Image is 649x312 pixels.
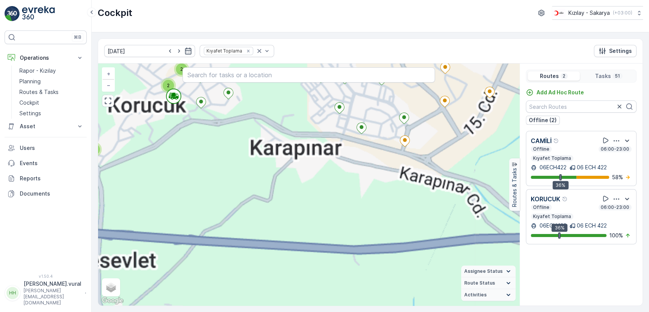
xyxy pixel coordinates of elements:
div: HH [6,287,19,299]
p: Routes & Tasks [19,88,59,96]
span: 2 [180,66,183,72]
p: [PERSON_NAME].vural [24,280,81,288]
input: Search for tasks or a location [182,67,435,83]
p: Settings [609,47,632,55]
p: Routes [540,72,559,80]
button: Operations [5,50,87,65]
input: dd/mm/yyyy [104,45,195,57]
p: Settings [19,110,41,117]
a: Add Ad Hoc Route [526,89,584,96]
p: Cockpit [19,99,39,107]
span: Assignee Status [464,268,503,274]
p: Users [20,144,84,152]
p: Routes & Tasks [511,168,518,207]
p: Documents [20,190,84,197]
p: Add Ad Hoc Route [536,89,584,96]
div: Help Tooltip Icon [553,138,559,144]
p: ⌘B [74,34,81,40]
a: Users [5,140,87,156]
p: Offline [532,146,550,152]
a: Planning [16,76,87,87]
p: Asset [20,123,71,130]
button: HH[PERSON_NAME].vural[PERSON_NAME][EMAIL_ADDRESS][DOMAIN_NAME] [5,280,87,306]
img: logo_light-DOdMpM7g.png [22,6,55,21]
a: Zoom In [103,68,114,80]
a: Open this area in Google Maps (opens a new window) [100,296,125,306]
div: 2 [161,78,176,93]
p: 51 [614,73,621,79]
p: Planning [19,78,41,85]
summary: Route Status [461,277,516,289]
p: 06 ECH 422 [577,222,607,229]
p: Operations [20,54,71,62]
p: [PERSON_NAME][EMAIL_ADDRESS][DOMAIN_NAME] [24,288,81,306]
button: Settings [594,45,636,57]
p: Kıyafet Toplama [532,213,572,220]
span: v 1.50.4 [5,274,87,279]
p: KORUCUK [531,194,560,204]
p: Kızılay - Sakarya [568,9,610,17]
a: Zoom Out [103,80,114,91]
p: Offline [532,204,550,210]
input: Search Routes [526,100,636,113]
p: 100 % [609,232,623,239]
a: Documents [5,186,87,201]
button: Asset [5,119,87,134]
p: Reports [20,175,84,182]
summary: Assignee Status [461,266,516,277]
div: Remove Kıyafet Toplama [244,48,252,54]
img: logo [5,6,20,21]
span: Activities [464,292,487,298]
p: Kıyafet Toplama [532,155,572,161]
div: Kıyafet Toplama [204,47,243,54]
div: 36% [551,224,567,232]
button: Offline (2) [526,116,560,125]
p: 58 % [612,174,623,181]
a: Cockpit [16,97,87,108]
span: Route Status [464,280,495,286]
a: Settings [16,108,87,119]
button: Kızılay - Sakarya(+03:00) [552,6,643,20]
div: Help Tooltip Icon [562,196,568,202]
a: Layers [103,279,119,296]
div: 2 [174,62,189,77]
p: ( +03:00 ) [613,10,632,16]
span: 2 [167,83,170,88]
a: Events [5,156,87,171]
p: Offline (2) [529,116,557,124]
span: − [107,82,111,88]
p: CAMİLİ [531,136,552,145]
p: Tasks [595,72,611,80]
p: 06:00-23:00 [600,204,630,210]
img: Google [100,296,125,306]
span: + [107,70,110,77]
p: 2 [562,73,566,79]
img: k%C4%B1z%C4%B1lay_DTAvauz.png [552,9,565,17]
a: Routes & Tasks [16,87,87,97]
p: 06ECH422 [538,222,566,229]
a: Reports [5,171,87,186]
p: 06ECH422 [538,164,566,171]
p: Events [20,159,84,167]
div: 36% [552,181,568,189]
p: 06:00-23:00 [600,146,630,152]
a: Rapor - Kızılay [16,65,87,76]
p: Rapor - Kızılay [19,67,56,75]
summary: Activities [461,289,516,301]
p: Cockpit [98,7,132,19]
p: 06 ECH 422 [577,164,607,171]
